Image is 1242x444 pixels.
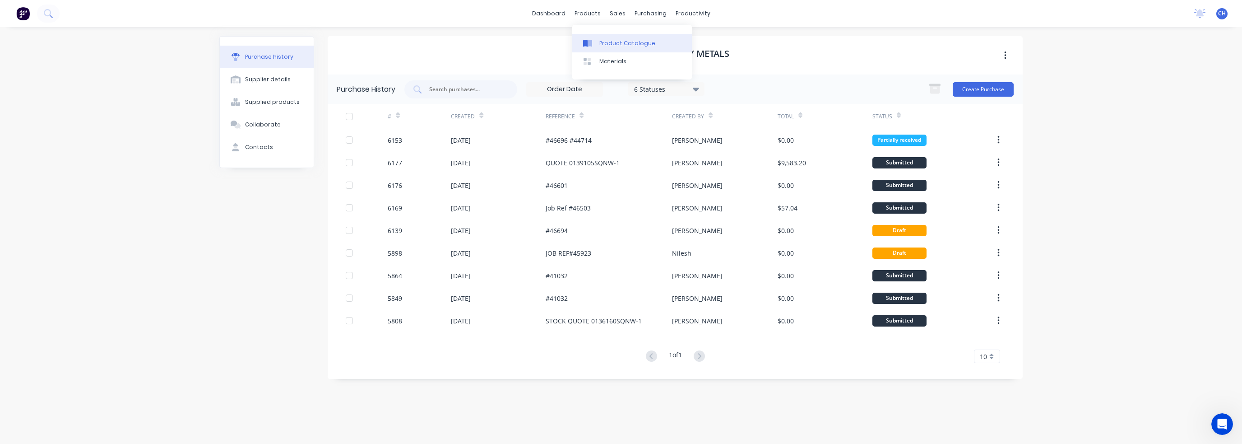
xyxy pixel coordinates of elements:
[872,225,927,236] div: Draft
[672,158,723,168] div: [PERSON_NAME]
[778,316,794,326] div: $0.00
[16,7,30,20] img: Factory
[220,136,314,159] button: Contacts
[872,180,927,191] div: Submitted
[220,113,314,136] button: Collaborate
[872,315,927,327] div: Submitted
[451,112,475,121] div: Created
[245,143,273,151] div: Contacts
[546,112,575,121] div: Reference
[1218,9,1226,18] span: CH
[778,294,794,303] div: $0.00
[671,7,715,20] div: productivity
[599,57,626,65] div: Materials
[778,271,794,280] div: $0.00
[451,316,471,326] div: [DATE]
[669,350,682,363] div: 1 of 1
[388,294,402,303] div: 5849
[872,293,927,304] div: Submitted
[980,352,987,361] span: 10
[388,316,402,326] div: 5808
[546,158,620,168] div: QUOTE 0139105SQNW-1
[778,136,794,145] div: $0.00
[546,248,591,258] div: JOB REF#45923
[778,158,806,168] div: $9,583.20
[599,39,655,47] div: Product Catalogue
[778,203,797,213] div: $57.04
[572,52,692,70] a: Materials
[245,121,281,129] div: Collaborate
[451,203,471,213] div: [DATE]
[546,316,642,326] div: STOCK QUOTE 0136160SQNW-1
[570,7,605,20] div: products
[388,271,402,280] div: 5864
[220,68,314,91] button: Supplier details
[872,270,927,281] div: Submitted
[527,83,602,96] input: Order Date
[872,248,927,259] div: Draft
[337,84,395,95] div: Purchase History
[245,75,291,84] div: Supplier details
[388,158,402,168] div: 6177
[245,53,293,61] div: Purchase history
[451,226,471,235] div: [DATE]
[872,135,927,146] div: Partially received
[388,112,391,121] div: #
[778,248,794,258] div: $0.00
[872,112,892,121] div: Status
[672,136,723,145] div: [PERSON_NAME]
[672,181,723,190] div: [PERSON_NAME]
[220,46,314,68] button: Purchase history
[451,248,471,258] div: [DATE]
[634,84,699,93] div: 6 Statuses
[388,226,402,235] div: 6139
[546,226,568,235] div: #46694
[388,203,402,213] div: 6169
[672,203,723,213] div: [PERSON_NAME]
[451,136,471,145] div: [DATE]
[778,181,794,190] div: $0.00
[778,226,794,235] div: $0.00
[546,294,568,303] div: #41032
[605,7,630,20] div: sales
[546,203,591,213] div: Job Ref #46503
[220,91,314,113] button: Supplied products
[451,158,471,168] div: [DATE]
[546,136,592,145] div: #46696 #44714
[572,34,692,52] a: Product Catalogue
[872,202,927,214] div: Submitted
[778,112,794,121] div: Total
[451,294,471,303] div: [DATE]
[872,157,927,168] div: Submitted
[245,98,300,106] div: Supplied products
[672,271,723,280] div: [PERSON_NAME]
[428,85,503,94] input: Search purchases...
[630,7,671,20] div: purchasing
[672,248,691,258] div: Nilesh
[672,112,704,121] div: Created By
[546,181,568,190] div: #46601
[451,271,471,280] div: [DATE]
[546,271,568,280] div: #41032
[451,181,471,190] div: [DATE]
[388,181,402,190] div: 6176
[672,226,723,235] div: [PERSON_NAME]
[528,7,570,20] a: dashboard
[672,294,723,303] div: [PERSON_NAME]
[388,248,402,258] div: 5898
[953,82,1014,97] button: Create Purchase
[672,316,723,326] div: [PERSON_NAME]
[1211,413,1233,435] iframe: Intercom live chat
[388,136,402,145] div: 6153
